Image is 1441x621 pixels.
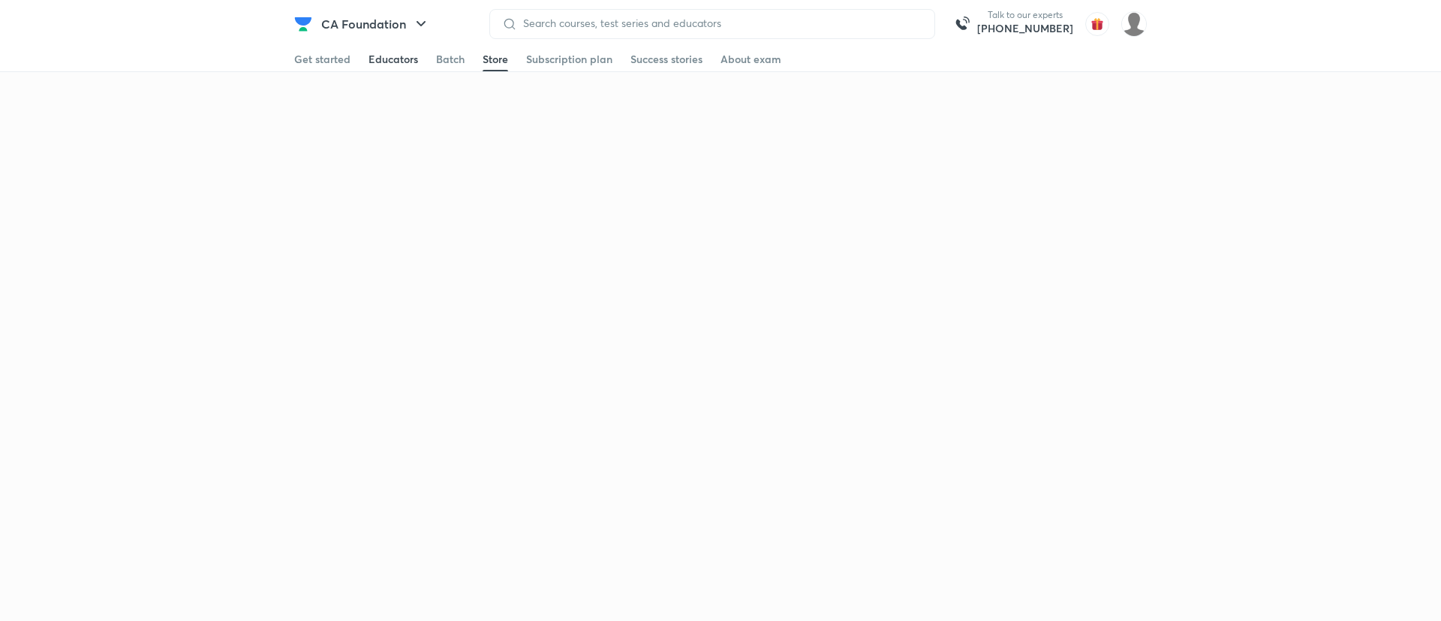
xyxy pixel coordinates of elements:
[1085,12,1109,36] img: avatar
[1121,11,1147,37] img: Navin Kumar
[526,52,612,67] div: Subscription plan
[720,52,781,67] div: About exam
[436,47,465,71] a: Batch
[369,52,418,67] div: Educators
[312,9,439,39] button: CA Foundation
[294,52,350,67] div: Get started
[977,9,1073,21] p: Talk to our experts
[517,17,922,29] input: Search courses, test series and educators
[720,47,781,71] a: About exam
[630,52,702,67] div: Success stories
[294,47,350,71] a: Get started
[369,47,418,71] a: Educators
[977,21,1073,36] a: [PHONE_NUMBER]
[526,47,612,71] a: Subscription plan
[436,52,465,67] div: Batch
[947,9,977,39] img: call-us
[483,52,508,67] div: Store
[294,15,312,33] img: Company Logo
[630,47,702,71] a: Success stories
[483,47,508,71] a: Store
